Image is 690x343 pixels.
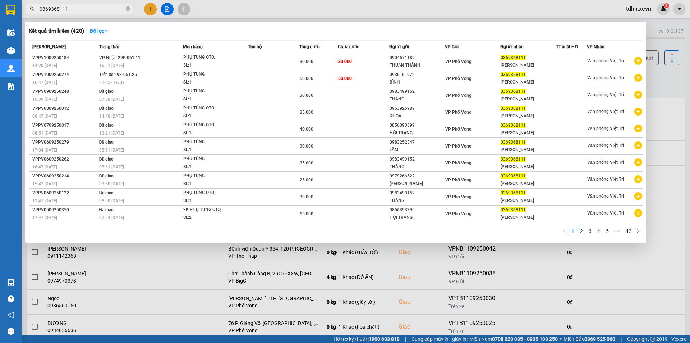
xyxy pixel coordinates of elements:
[248,44,262,49] span: Thu hộ
[183,104,237,112] div: PHỤ TÙNG OTO.
[183,197,237,205] div: SL: 1
[183,112,237,120] div: SL: 1
[390,95,445,103] div: THẮNG
[390,146,445,154] div: LÂM
[634,209,642,217] span: plus-circle
[390,54,445,62] div: 0904671189
[32,80,57,85] span: 16:47 [DATE]
[99,114,124,119] span: 14:48 [DATE]
[7,29,15,36] img: warehouse-icon
[183,44,203,49] span: Món hàng
[587,177,624,182] span: Văn phòng Việt Trì
[501,214,556,221] div: [PERSON_NAME]
[300,211,313,216] span: 65.000
[300,194,313,199] span: 30.000
[501,62,556,69] div: [PERSON_NAME]
[183,87,237,95] div: PHỤ TÙNG
[183,180,237,188] div: SL: 1
[501,146,556,154] div: [PERSON_NAME]
[32,44,66,49] span: [PERSON_NAME]
[32,139,97,146] div: VPPV0609250279
[445,161,471,166] span: VP Phố Vọng
[390,163,445,171] div: THẮNG
[634,57,642,65] span: plus-circle
[104,28,109,33] span: down
[99,157,114,162] span: Đã giao
[445,76,471,81] span: VP Phố Vọng
[501,190,526,195] span: 0369368111
[32,88,97,95] div: VPPV0909250248
[338,44,359,49] span: Chưa cước
[99,89,114,94] span: Đã giao
[501,163,556,171] div: [PERSON_NAME]
[300,161,313,166] span: 35.000
[586,227,594,235] li: 3
[299,44,320,49] span: Tổng cước
[636,229,640,233] span: right
[8,328,14,335] span: message
[501,78,556,86] div: [PERSON_NAME]
[634,192,642,200] span: plus-circle
[183,214,237,222] div: SL: 2
[603,227,612,235] li: 5
[390,197,445,204] div: THẮNG
[300,144,313,149] span: 30.000
[603,227,611,235] a: 5
[612,227,623,235] span: •••
[569,227,577,235] a: 1
[32,172,97,180] div: VPPV0609250214
[634,227,643,235] li: Next Page
[183,95,237,103] div: SL: 1
[390,180,445,188] div: [PERSON_NAME]
[99,215,124,220] span: 07:54 [DATE]
[587,75,624,80] span: Văn phòng Việt Trì
[577,227,586,235] li: 2
[390,78,445,86] div: BÌNH
[183,71,237,78] div: PHỤ TÙNG
[99,148,124,153] span: 08:51 [DATE]
[501,106,526,111] span: 0369368111
[99,140,114,145] span: Đã giao
[32,114,57,119] span: 08:47 [DATE]
[390,172,445,180] div: 0979266522
[32,131,57,136] span: 08:51 [DATE]
[30,6,35,12] span: search
[183,78,237,86] div: SL: 1
[183,121,237,129] div: PHỤ TÙNG OTO.
[183,146,237,154] div: SL: 1
[7,65,15,72] img: warehouse-icon
[587,194,624,199] span: Văn phòng Việt Trì
[390,112,445,120] div: KHOÁI
[99,190,114,195] span: Đã giao
[595,227,603,235] a: 4
[569,227,577,235] li: 1
[183,62,237,69] div: SL: 1
[300,59,313,64] span: 30.000
[32,181,57,186] span: 15:42 [DATE]
[300,76,313,81] span: 50.000
[8,312,14,319] span: notification
[445,93,471,98] span: VP Phố Vọng
[99,72,137,77] span: Trên xe 29F-051.25
[634,175,642,183] span: plus-circle
[32,164,57,170] span: 16:47 [DATE]
[390,139,445,146] div: 0983252347
[183,155,237,163] div: PHỤ TÙNG
[6,5,15,15] img: logo-vxr
[183,189,237,197] div: PHỤ TÙNG OTO
[587,143,624,148] span: Văn phòng Việt Trì
[32,97,57,102] span: 16:09 [DATE]
[587,92,624,97] span: Văn phòng Việt Trì
[84,25,115,37] button: Bộ lọcdown
[390,105,445,112] div: 0963926989
[634,158,642,166] span: plus-circle
[32,148,57,153] span: 17:04 [DATE]
[32,63,57,68] span: 14:20 [DATE]
[99,173,114,179] span: Đã giao
[501,89,526,94] span: 0369368111
[126,6,130,11] span: close-circle
[623,227,634,235] li: 42
[390,88,445,95] div: 0983499152
[126,6,130,13] span: close-circle
[587,211,624,216] span: Văn phòng Việt Trì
